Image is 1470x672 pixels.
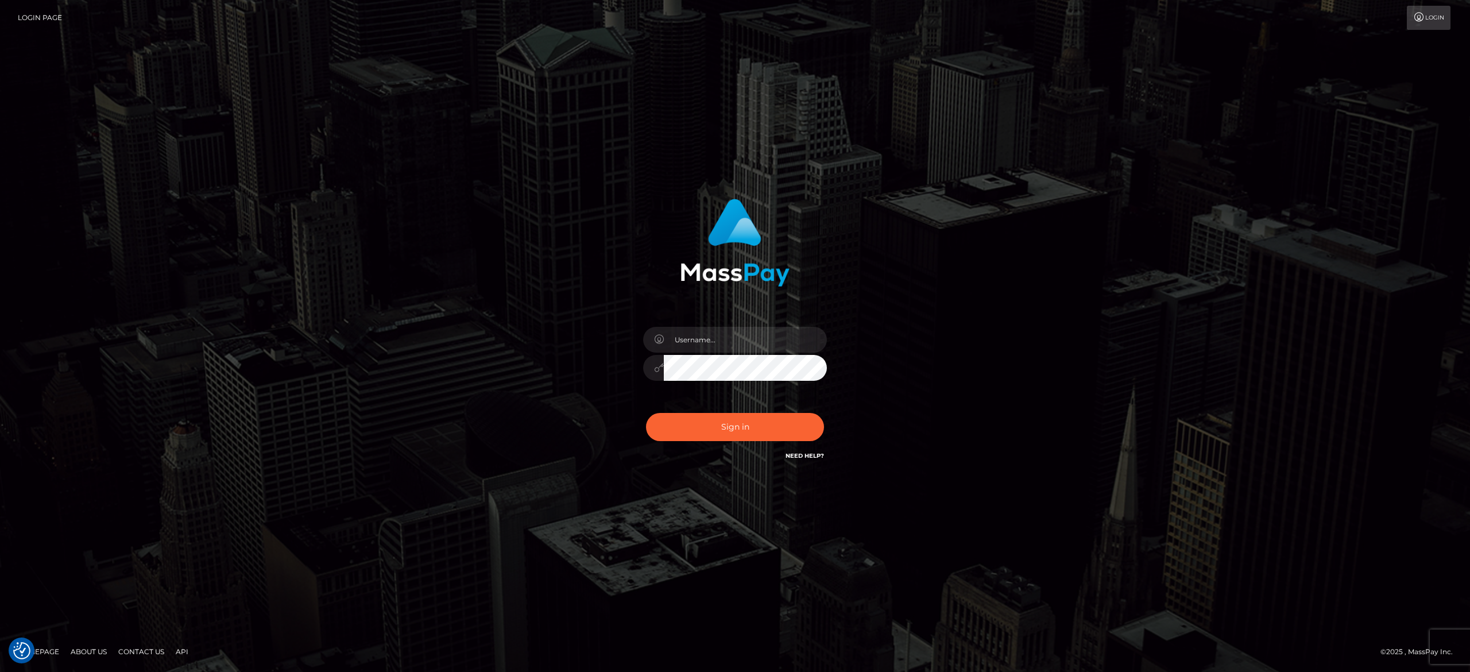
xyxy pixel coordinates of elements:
a: Need Help? [786,452,824,459]
a: About Us [66,643,111,661]
button: Sign in [646,413,824,441]
div: © 2025 , MassPay Inc. [1380,646,1461,658]
a: Homepage [13,643,64,661]
img: Revisit consent button [13,642,30,659]
img: MassPay Login [680,199,790,287]
a: Contact Us [114,643,169,661]
button: Consent Preferences [13,642,30,659]
a: Login [1407,6,1450,30]
a: Login Page [18,6,62,30]
a: API [171,643,193,661]
input: Username... [664,327,827,353]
